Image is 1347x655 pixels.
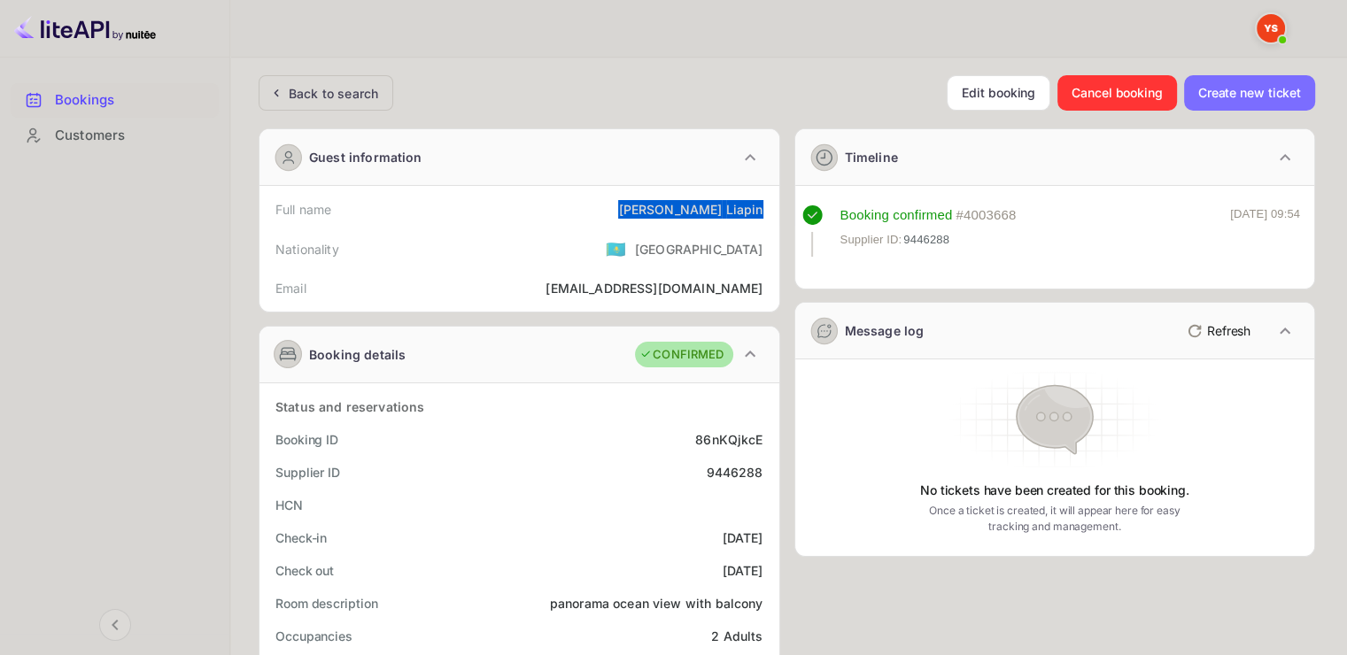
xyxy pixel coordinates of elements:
[275,561,334,580] div: Check out
[275,200,331,219] div: Full name
[956,205,1016,226] div: # 4003668
[275,627,352,645] div: Occupancies
[55,126,210,146] div: Customers
[275,463,340,482] div: Supplier ID
[550,594,763,613] div: panorama ocean view with balcony
[275,279,306,297] div: Email
[639,346,724,364] div: CONFIRMED
[1207,321,1250,340] p: Refresh
[916,503,1194,535] p: Once a ticket is created, it will appear here for easy tracking and management.
[309,148,422,166] div: Guest information
[845,321,925,340] div: Message log
[695,430,763,449] div: 86nKQjkcE
[11,119,219,151] a: Customers
[706,463,763,482] div: 9446288
[1184,75,1315,111] button: Create new ticket
[55,90,210,111] div: Bookings
[903,231,949,249] span: 9446288
[920,482,1189,499] p: No tickets have been created for this booking.
[723,528,763,547] div: [DATE]
[11,119,219,153] div: Customers
[289,84,378,103] div: Back to search
[275,496,303,514] div: HCN
[618,200,763,219] div: [PERSON_NAME] Liapin
[606,233,626,265] span: United States
[275,397,424,416] div: Status and reservations
[275,594,377,613] div: Room description
[11,83,219,118] div: Bookings
[635,240,763,258] div: [GEOGRAPHIC_DATA]
[275,528,327,547] div: Check-in
[99,609,131,641] button: Collapse navigation
[1177,317,1258,345] button: Refresh
[845,148,898,166] div: Timeline
[947,75,1050,111] button: Edit booking
[275,430,338,449] div: Booking ID
[275,240,339,258] div: Nationality
[546,279,763,297] div: [EMAIL_ADDRESS][DOMAIN_NAME]
[309,345,406,364] div: Booking details
[840,205,953,226] div: Booking confirmed
[723,561,763,580] div: [DATE]
[711,627,763,645] div: 2 Adults
[14,14,156,42] img: LiteAPI logo
[1057,75,1177,111] button: Cancel booking
[840,231,902,249] span: Supplier ID:
[11,83,219,116] a: Bookings
[1230,205,1300,257] div: [DATE] 09:54
[1257,14,1285,42] img: Yandex Support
